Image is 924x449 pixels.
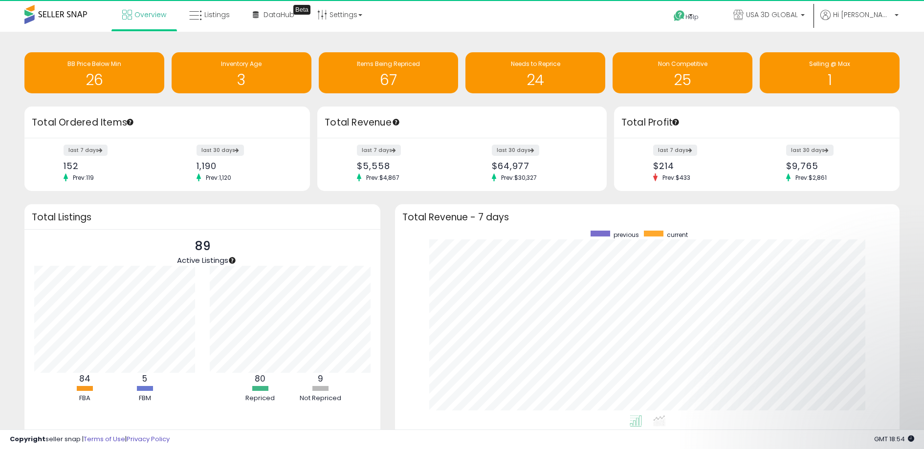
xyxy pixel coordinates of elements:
b: 80 [255,373,265,385]
a: Help [666,2,718,32]
div: Tooltip anchor [671,118,680,127]
strong: Copyright [10,434,45,444]
b: 84 [79,373,90,385]
span: Active Listings [177,255,228,265]
a: Inventory Age 3 [172,52,311,93]
div: Repriced [231,394,289,403]
a: Hi [PERSON_NAME] [820,10,899,32]
span: Non Competitive [658,60,707,68]
div: $214 [653,161,749,171]
h3: Total Revenue [325,116,599,129]
a: Items Being Repriced 67 [319,52,459,93]
div: Tooltip anchor [392,118,400,127]
span: Listings [204,10,230,20]
div: Tooltip anchor [228,256,237,265]
span: Needs to Reprice [511,60,560,68]
span: current [667,231,688,239]
label: last 7 days [653,145,697,156]
i: Get Help [673,10,685,22]
b: 9 [318,373,323,385]
div: $64,977 [492,161,590,171]
h3: Total Listings [32,214,373,221]
h3: Total Ordered Items [32,116,303,129]
div: FBA [55,394,114,403]
span: Items Being Repriced [357,60,420,68]
h1: 67 [324,72,454,88]
a: Privacy Policy [127,434,170,444]
div: FBM [115,394,174,403]
span: Inventory Age [221,60,262,68]
h1: 1 [765,72,895,88]
div: Tooltip anchor [293,5,310,15]
span: Hi [PERSON_NAME] [833,10,892,20]
span: BB Price Below Min [67,60,121,68]
span: previous [614,231,639,239]
div: Not Repriced [291,394,350,403]
div: $9,765 [786,161,882,171]
span: Prev: $30,327 [496,173,542,182]
a: Terms of Use [84,434,125,444]
div: 152 [64,161,160,171]
span: Prev: $4,867 [361,173,404,182]
div: seller snap | | [10,435,170,444]
h1: 3 [176,72,307,88]
label: last 30 days [786,145,834,156]
h1: 25 [617,72,748,88]
a: BB Price Below Min 26 [24,52,164,93]
label: last 30 days [492,145,539,156]
b: 5 [142,373,147,385]
span: Prev: $2,861 [791,173,832,182]
span: Prev: $433 [658,173,695,182]
h3: Total Revenue - 7 days [402,214,892,221]
span: DataHub [264,10,294,20]
div: $5,558 [357,161,455,171]
a: Needs to Reprice 24 [465,52,605,93]
label: last 7 days [357,145,401,156]
span: Prev: 119 [68,173,99,182]
a: Non Competitive 25 [613,52,752,93]
h3: Total Profit [621,116,892,129]
h1: 26 [29,72,159,88]
label: last 7 days [64,145,108,156]
label: last 30 days [197,145,244,156]
a: Selling @ Max 1 [760,52,900,93]
h1: 24 [470,72,600,88]
span: Selling @ Max [809,60,850,68]
div: 1,190 [197,161,293,171]
div: Tooltip anchor [126,118,134,127]
span: Overview [134,10,166,20]
span: Prev: 1,120 [201,173,236,182]
p: 89 [177,237,228,256]
span: Help [685,13,699,21]
span: USA 3D GLOBAL [746,10,798,20]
